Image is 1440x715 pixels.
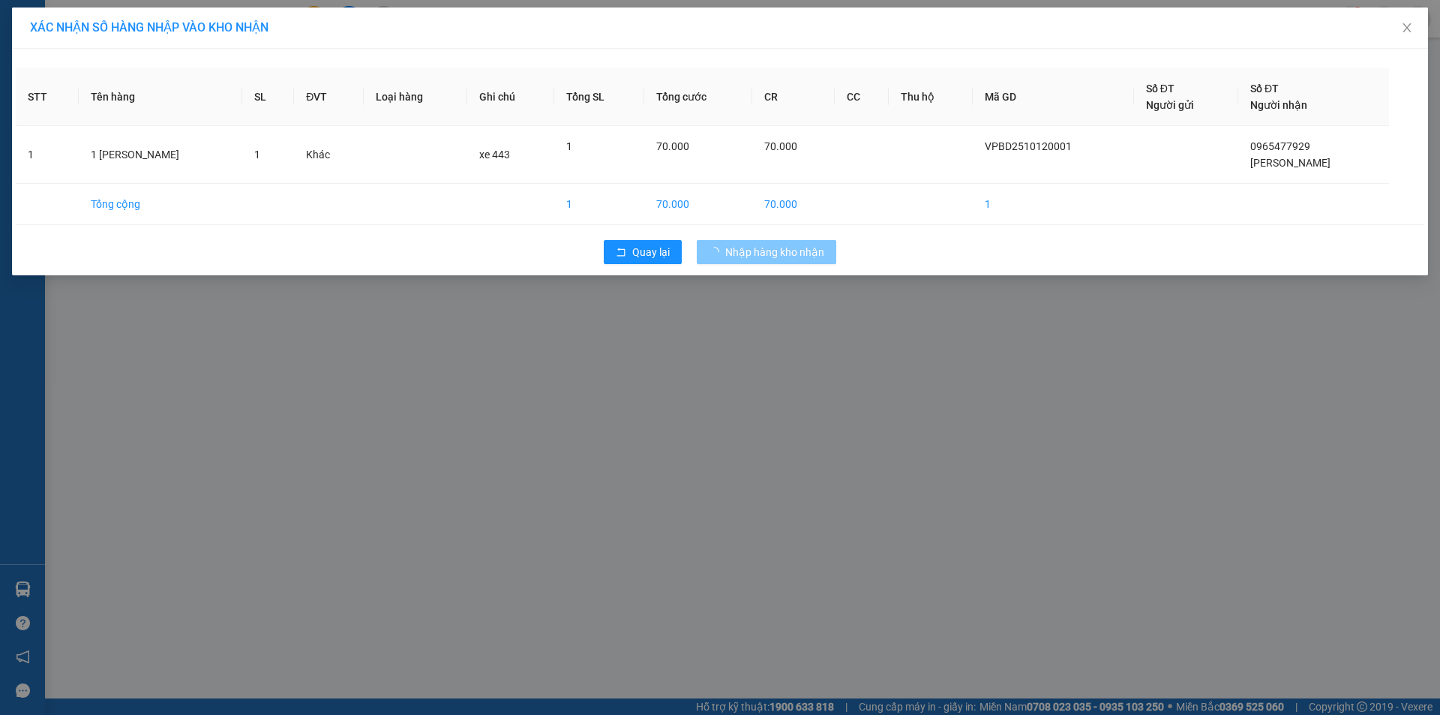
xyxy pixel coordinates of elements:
button: Close [1386,8,1428,50]
th: STT [16,68,79,126]
th: ĐVT [294,68,364,126]
span: 1 [566,140,572,152]
span: Nhập hàng kho nhận [725,244,824,260]
th: Ghi chú [467,68,554,126]
th: Loại hàng [364,68,467,126]
td: 1 [PERSON_NAME] [79,126,242,184]
td: 70.000 [644,184,752,225]
span: loading [709,247,725,257]
td: Khác [294,126,364,184]
span: XÁC NHẬN SỐ HÀNG NHẬP VÀO KHO NHẬN [30,20,268,35]
span: Số ĐT [1146,83,1174,95]
span: rollback [616,247,626,259]
span: [PERSON_NAME] [1250,157,1330,169]
span: xe 443 [479,149,510,161]
th: CR [752,68,835,126]
td: 70.000 [752,184,835,225]
button: Nhập hàng kho nhận [697,240,836,264]
span: VPBD2510120001 [985,140,1072,152]
span: Quay lại [632,244,670,260]
span: 70.000 [764,140,797,152]
th: Mã GD [973,68,1134,126]
span: Số ĐT [1250,83,1279,95]
td: 1 [973,184,1134,225]
span: 70.000 [656,140,689,152]
span: Người gửi [1146,99,1194,111]
td: 1 [554,184,644,225]
span: 0965477929 [1250,140,1310,152]
td: Tổng cộng [79,184,242,225]
th: Tổng cước [644,68,752,126]
td: 1 [16,126,79,184]
button: rollbackQuay lại [604,240,682,264]
th: Tổng SL [554,68,644,126]
th: Tên hàng [79,68,242,126]
th: SL [242,68,295,126]
th: CC [835,68,889,126]
span: 1 [254,149,260,161]
span: Người nhận [1250,99,1307,111]
span: close [1401,22,1413,34]
th: Thu hộ [889,68,973,126]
